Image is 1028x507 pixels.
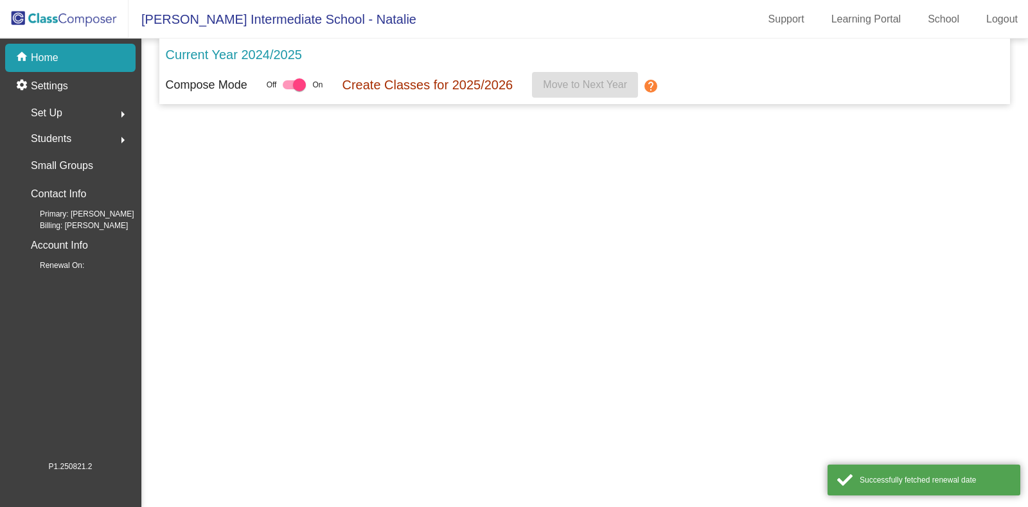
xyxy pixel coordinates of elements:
span: On [312,79,323,91]
p: Home [31,50,58,66]
span: Move to Next Year [543,79,627,90]
span: Primary: [PERSON_NAME] [19,208,134,220]
p: Contact Info [31,185,86,203]
a: Learning Portal [821,9,912,30]
mat-icon: arrow_right [115,107,130,122]
span: Off [267,79,277,91]
p: Small Groups [31,157,93,175]
p: Account Info [31,236,88,254]
mat-icon: settings [15,78,31,94]
span: Renewal On: [19,260,84,271]
span: Students [31,130,71,148]
mat-icon: home [15,50,31,66]
p: Compose Mode [166,76,247,94]
div: Successfully fetched renewal date [860,474,1011,486]
a: Logout [976,9,1028,30]
span: [PERSON_NAME] Intermediate School - Natalie [128,9,416,30]
p: Current Year 2024/2025 [166,45,302,64]
mat-icon: help [643,78,659,94]
button: Move to Next Year [532,72,638,98]
a: School [917,9,970,30]
p: Create Classes for 2025/2026 [342,75,513,94]
mat-icon: arrow_right [115,132,130,148]
p: Settings [31,78,68,94]
a: Support [758,9,815,30]
span: Set Up [31,104,62,122]
span: Billing: [PERSON_NAME] [19,220,128,231]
